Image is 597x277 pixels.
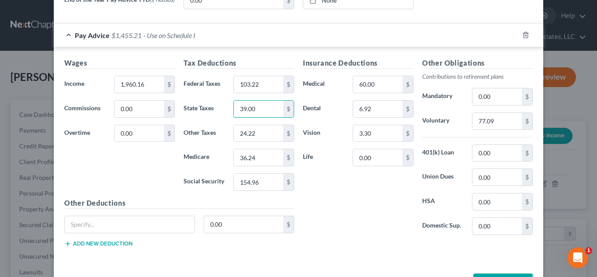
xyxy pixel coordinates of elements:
[115,101,164,117] input: 0.00
[418,88,468,105] label: Mandatory
[75,31,110,39] span: Pay Advice
[234,149,283,166] input: 0.00
[522,88,532,105] div: $
[403,76,413,93] div: $
[115,125,164,142] input: 0.00
[234,76,283,93] input: 0.00
[472,88,522,105] input: 0.00
[522,169,532,186] div: $
[65,216,194,233] input: Specify...
[353,76,403,93] input: 0.00
[472,169,522,186] input: 0.00
[418,193,468,210] label: HSA
[283,125,294,142] div: $
[418,112,468,130] label: Voluntary
[234,174,283,190] input: 0.00
[353,149,403,166] input: 0.00
[179,125,229,142] label: Other Taxes
[234,101,283,117] input: 0.00
[522,218,532,235] div: $
[179,76,229,93] label: Federal Taxes
[283,216,294,233] div: $
[179,149,229,166] label: Medicare
[283,101,294,117] div: $
[184,58,294,69] h5: Tax Deductions
[64,198,294,209] h5: Other Deductions
[303,58,413,69] h5: Insurance Deductions
[179,173,229,191] label: Social Security
[353,101,403,117] input: 0.00
[353,125,403,142] input: 0.00
[472,113,522,130] input: 0.00
[418,168,468,186] label: Union Dues
[164,101,174,117] div: $
[422,58,533,69] h5: Other Obligations
[60,125,110,142] label: Overtime
[418,144,468,162] label: 401(k) Loan
[179,100,229,118] label: State Taxes
[64,58,175,69] h5: Wages
[522,113,532,130] div: $
[298,76,348,93] label: Medical
[522,193,532,210] div: $
[403,101,413,117] div: $
[60,100,110,118] label: Commissions
[283,76,294,93] div: $
[64,80,84,87] span: Income
[403,125,413,142] div: $
[472,218,522,235] input: 0.00
[403,149,413,166] div: $
[298,100,348,118] label: Dental
[283,174,294,190] div: $
[164,125,174,142] div: $
[298,149,348,166] label: Life
[283,149,294,166] div: $
[64,240,132,247] button: Add new deduction
[298,125,348,142] label: Vision
[567,247,588,268] iframe: Intercom live chat
[115,76,164,93] input: 0.00
[111,31,142,39] span: $1,455.21
[204,216,284,233] input: 0.00
[164,76,174,93] div: $
[418,217,468,235] label: Domestic Sup.
[422,72,533,81] p: Contributions to retirement plans
[472,193,522,210] input: 0.00
[143,31,195,39] span: - Use on Schedule I
[472,145,522,161] input: 0.00
[234,125,283,142] input: 0.00
[585,247,592,254] span: 1
[522,145,532,161] div: $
